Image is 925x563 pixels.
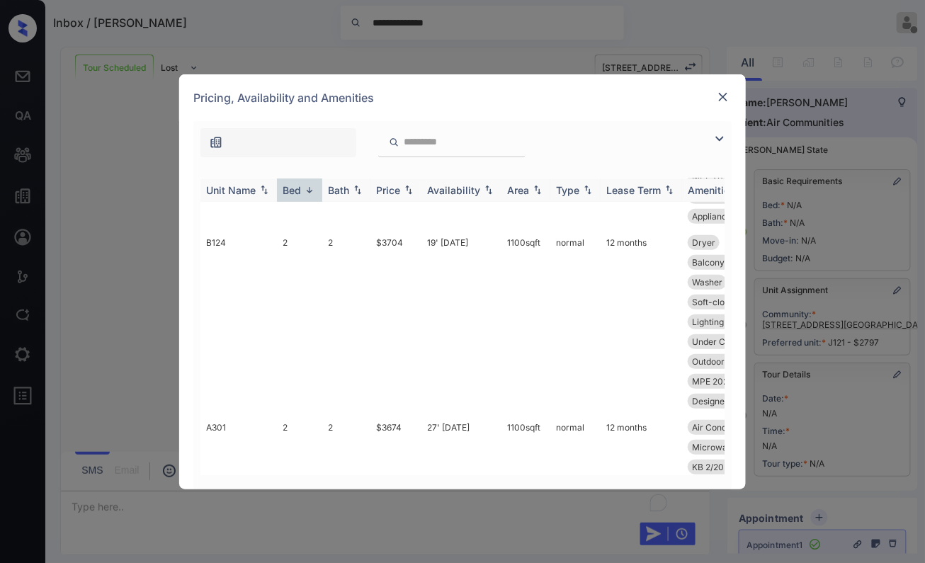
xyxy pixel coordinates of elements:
div: Availability [427,184,480,196]
td: 1100 sqft [501,229,550,414]
div: Price [376,184,400,196]
span: Balcony Large [692,257,750,268]
div: Pricing, Availability and Amenities [179,74,746,121]
span: Dryer [692,237,715,248]
td: 2 [277,229,322,414]
img: sorting [581,185,595,195]
div: Area [507,184,529,196]
div: Amenities [688,184,735,196]
img: sorting [302,185,317,195]
div: Type [556,184,579,196]
span: Appliances Stai... [692,211,760,222]
span: Outdoor Living ... [692,356,759,367]
td: 19' [DATE] [421,229,501,414]
span: MPE 2025 Landsc... [692,376,771,387]
span: Soft-close Cabi... [692,297,761,307]
span: Under Cabinet L... [692,336,764,347]
img: sorting [257,185,271,195]
td: B124 [200,229,277,414]
img: sorting [351,185,365,195]
span: KB 2/20 2019 [692,462,745,472]
img: icon-zuma [389,136,399,149]
td: $3704 [370,229,421,414]
span: Washer [692,277,722,288]
img: sorting [530,185,545,195]
span: Designer Cabine... [692,396,765,406]
img: sorting [402,185,416,195]
td: 12 months [601,229,682,414]
img: icon-zuma [209,135,223,149]
span: Microwave [692,442,737,453]
img: close [716,90,730,104]
td: 2 [322,229,370,414]
span: Lighting Recess... [692,317,761,327]
div: Unit Name [206,184,256,196]
img: icon-zuma [711,130,728,147]
span: Air Conditioner [692,422,752,433]
div: Bath [328,184,349,196]
div: Lease Term [606,184,661,196]
img: sorting [662,185,676,195]
img: sorting [482,185,496,195]
td: normal [550,229,601,414]
div: Bed [283,184,301,196]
